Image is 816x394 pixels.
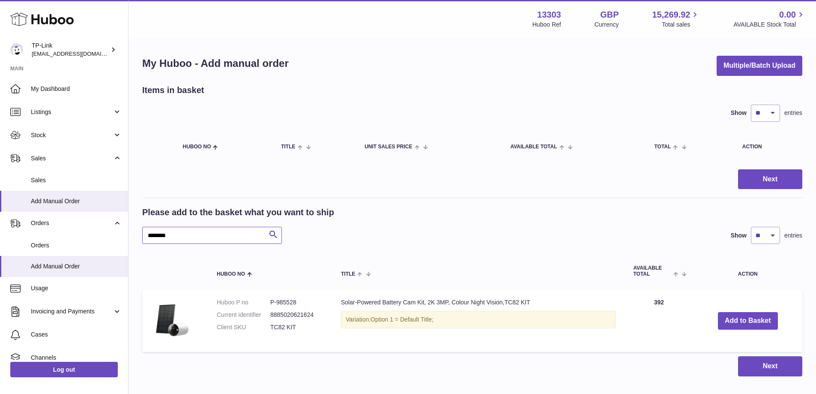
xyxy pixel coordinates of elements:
[142,57,289,70] h1: My Huboo - Add manual order
[371,316,433,323] span: Option 1 = Default Title;
[738,169,802,189] button: Next
[633,265,671,277] span: AVAILABLE Total
[151,298,194,341] img: Solar-Powered Battery Cam Kit, 2K 3MP, Colour Night Vision,TC82 KIT
[662,21,700,29] span: Total sales
[217,323,270,331] dt: Client SKU
[625,290,693,352] td: 392
[281,144,295,150] span: Title
[31,241,122,250] span: Orders
[31,262,122,271] span: Add Manual Order
[784,109,802,117] span: entries
[217,311,270,319] dt: Current identifier
[217,298,270,307] dt: Huboo P no
[32,50,126,57] span: [EMAIL_ADDRESS][DOMAIN_NAME]
[600,9,619,21] strong: GBP
[733,21,806,29] span: AVAILABLE Stock Total
[652,9,700,29] a: 15,269.92 Total sales
[742,144,794,150] div: Action
[142,84,204,96] h2: Items in basket
[31,307,113,316] span: Invoicing and Payments
[341,271,355,277] span: Title
[693,257,802,285] th: Action
[31,85,122,93] span: My Dashboard
[731,109,747,117] label: Show
[31,154,113,162] span: Sales
[738,356,802,376] button: Next
[31,108,113,116] span: Listings
[595,21,619,29] div: Currency
[537,9,561,21] strong: 13303
[779,9,796,21] span: 0.00
[717,56,802,76] button: Multiple/Batch Upload
[10,362,118,377] a: Log out
[31,354,122,362] span: Channels
[31,331,122,339] span: Cases
[10,43,23,56] img: gaby.chen@tp-link.com
[270,311,324,319] dd: 8885020621624
[731,232,747,240] label: Show
[142,207,334,218] h2: Please add to the basket what you want to ship
[31,176,122,184] span: Sales
[31,197,122,205] span: Add Manual Order
[31,131,113,139] span: Stock
[31,219,113,227] span: Orders
[365,144,412,150] span: Unit Sales Price
[654,144,671,150] span: Total
[31,284,122,292] span: Usage
[341,311,616,328] div: Variation:
[332,290,625,352] td: Solar-Powered Battery Cam Kit, 2K 3MP, Colour Night Vision,TC82 KIT
[32,42,109,58] div: TP-Link
[182,144,211,150] span: Huboo no
[510,144,557,150] span: AVAILABLE Total
[733,9,806,29] a: 0.00 AVAILABLE Stock Total
[270,323,324,331] dd: TC82 KIT
[270,298,324,307] dd: P-985528
[718,312,778,330] button: Add to Basket
[217,271,245,277] span: Huboo no
[784,232,802,240] span: entries
[652,9,690,21] span: 15,269.92
[532,21,561,29] div: Huboo Ref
